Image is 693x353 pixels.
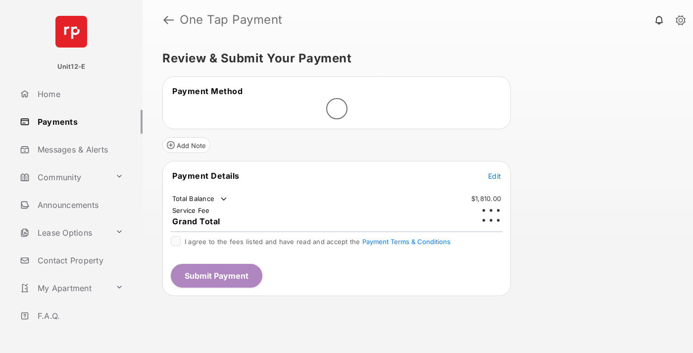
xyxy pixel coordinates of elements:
[172,206,210,215] td: Service Fee
[172,86,243,96] span: Payment Method
[488,172,501,180] span: Edit
[162,52,665,64] h5: Review & Submit Your Payment
[172,171,240,181] span: Payment Details
[171,264,262,288] button: Submit Payment
[172,216,220,226] span: Grand Total
[16,276,111,300] a: My Apartment
[16,138,143,161] a: Messages & Alerts
[185,238,450,246] span: I agree to the fees listed and have read and accept the
[16,110,143,134] a: Payments
[172,194,229,204] td: Total Balance
[16,221,111,245] a: Lease Options
[162,137,210,153] button: Add Note
[55,16,87,48] img: svg+xml;base64,PHN2ZyB4bWxucz0iaHR0cDovL3d3dy53My5vcmcvMjAwMC9zdmciIHdpZHRoPSI2NCIgaGVpZ2h0PSI2NC...
[57,62,86,72] p: Unit12-E
[180,14,283,26] strong: One Tap Payment
[16,193,143,217] a: Announcements
[16,82,143,106] a: Home
[16,249,143,272] a: Contact Property
[16,304,143,328] a: F.A.Q.
[16,165,111,189] a: Community
[362,238,450,246] button: I agree to the fees listed and have read and accept the
[471,194,501,203] td: $1,810.00
[488,171,501,181] button: Edit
